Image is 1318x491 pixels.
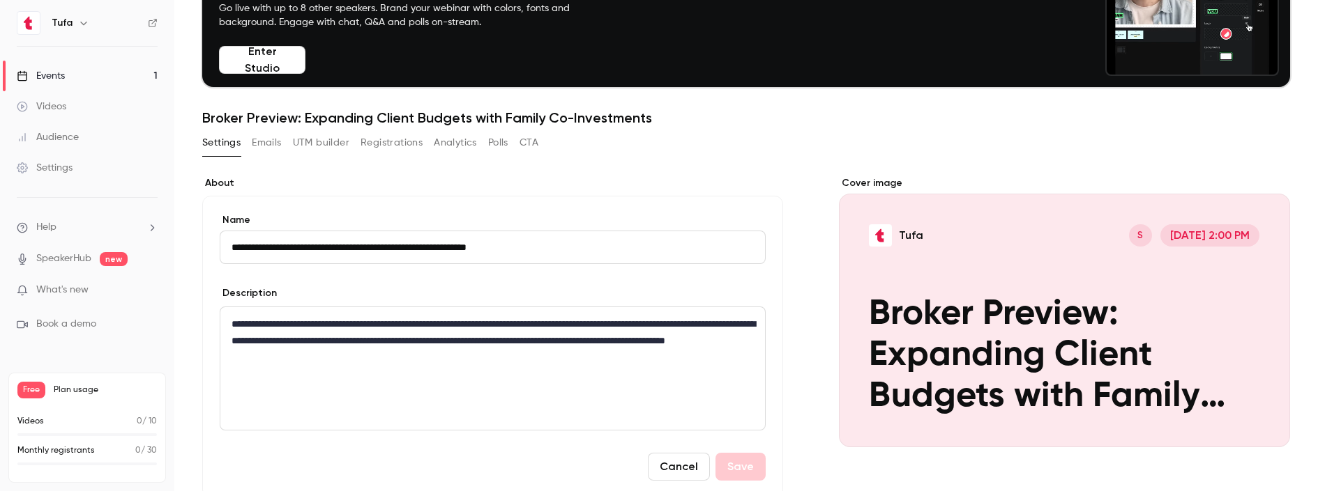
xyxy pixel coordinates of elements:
h1: Broker Preview: Expanding Client Budgets with Family Co-Investments [202,109,1290,126]
label: About [202,176,783,190]
section: description [220,306,766,430]
p: Monthly registrants [17,444,95,457]
section: Cover image [839,176,1291,447]
iframe: Noticeable Trigger [141,284,158,297]
img: Tufa [17,12,40,34]
div: Videos [17,100,66,114]
li: help-dropdown-opener [17,220,158,235]
button: CTA [520,132,538,154]
span: Book a demo [36,317,96,332]
span: What's new [36,283,89,297]
p: Videos [17,415,44,428]
span: Plan usage [54,384,157,396]
span: Help [36,220,56,235]
a: SpeakerHub [36,251,91,266]
div: Settings [17,161,73,175]
span: new [100,252,128,266]
p: / 10 [137,415,157,428]
div: editor [220,307,765,430]
span: Free [17,382,45,398]
button: Polls [488,132,508,154]
label: Description [220,286,277,300]
button: UTM builder [293,132,349,154]
div: Events [17,69,65,83]
button: Registrations [361,132,423,154]
label: Name [220,213,766,227]
label: Cover image [839,176,1291,190]
button: Emails [252,132,281,154]
p: / 30 [135,444,157,457]
button: Analytics [434,132,477,154]
p: Go live with up to 8 other speakers. Brand your webinar with colors, fonts and background. Engage... [219,1,603,29]
h6: Tufa [52,16,73,30]
div: Audience [17,130,79,144]
span: 0 [135,446,141,455]
span: 0 [137,417,142,426]
button: Enter Studio [219,46,305,74]
button: Settings [202,132,241,154]
button: Cancel [648,453,710,481]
